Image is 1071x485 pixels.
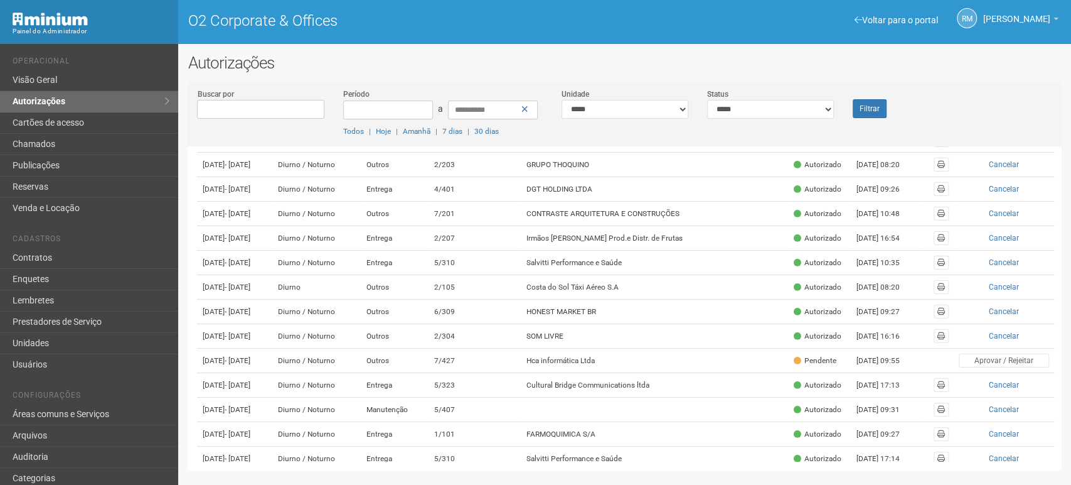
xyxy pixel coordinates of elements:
[521,447,789,471] td: Salvitti Performance e Saúde
[521,373,789,398] td: Cultural Bridge Communications ltda
[438,104,443,114] span: a
[429,349,521,373] td: 7/427
[853,99,887,118] button: Filtrar
[224,234,250,242] span: - [DATE]
[13,13,88,26] img: Minium
[343,89,370,100] label: Período
[361,251,429,275] td: Entrega
[855,15,938,25] a: Voltar para o portal
[224,430,250,439] span: - [DATE]
[983,2,1050,24] span: Rogério Machado
[224,356,250,365] span: - [DATE]
[361,373,429,398] td: Entrega
[376,127,391,136] a: Hoje
[442,127,462,136] a: 7 dias
[197,177,273,202] td: [DATE]
[794,380,841,391] div: Autorizado
[429,422,521,447] td: 1/101
[197,251,273,275] td: [DATE]
[197,447,273,471] td: [DATE]
[707,89,728,100] label: Status
[197,226,273,251] td: [DATE]
[521,324,789,349] td: SOM LIVRE
[403,127,430,136] a: Amanhã
[851,153,920,177] td: [DATE] 08:20
[851,422,920,447] td: [DATE] 09:27
[361,447,429,471] td: Entrega
[361,275,429,300] td: Outros
[273,447,361,471] td: Diurno / Noturno
[521,275,789,300] td: Costa do Sol Táxi Aéreo S.A
[224,332,250,341] span: - [DATE]
[224,258,250,267] span: - [DATE]
[959,231,1049,245] button: Cancelar
[959,158,1049,172] button: Cancelar
[273,202,361,226] td: Diurno / Noturno
[429,226,521,251] td: 2/207
[851,300,920,324] td: [DATE] 09:27
[521,202,789,226] td: CONTRASTE ARQUITETURA E CONSTRUÇÕES
[273,177,361,202] td: Diurno / Noturno
[959,354,1049,368] button: Aprovar / Rejeitar
[959,207,1049,221] button: Cancelar
[794,429,841,440] div: Autorizado
[959,280,1049,294] button: Cancelar
[794,233,841,244] div: Autorizado
[851,275,920,300] td: [DATE] 08:20
[562,89,589,100] label: Unidade
[361,349,429,373] td: Outros
[521,422,789,447] td: FARMOQUIMICA S/A
[429,177,521,202] td: 4/401
[959,427,1049,441] button: Cancelar
[13,391,169,404] li: Configurações
[851,349,920,373] td: [DATE] 09:55
[794,282,841,293] div: Autorizado
[361,226,429,251] td: Entrega
[957,8,977,28] a: RM
[273,398,361,422] td: Diurno / Noturno
[851,324,920,349] td: [DATE] 16:16
[794,307,841,317] div: Autorizado
[197,89,233,100] label: Buscar por
[197,202,273,226] td: [DATE]
[429,447,521,471] td: 5/310
[429,153,521,177] td: 2/203
[429,251,521,275] td: 5/310
[851,251,920,275] td: [DATE] 10:35
[273,251,361,275] td: Diurno / Noturno
[13,26,169,37] div: Painel do Administrador
[959,182,1049,196] button: Cancelar
[361,422,429,447] td: Entrega
[521,349,789,373] td: Hca informática Ltda
[13,234,169,248] li: Cadastros
[959,305,1049,319] button: Cancelar
[521,300,789,324] td: HONEST MARKET BR
[521,226,789,251] td: Irmãos [PERSON_NAME] Prod.e Distr. de Frutas
[429,202,521,226] td: 7/201
[273,153,361,177] td: Diurno / Noturno
[273,300,361,324] td: Diurno / Noturno
[273,275,361,300] td: Diurno
[224,405,250,414] span: - [DATE]
[197,153,273,177] td: [DATE]
[361,398,429,422] td: Manutenção
[429,300,521,324] td: 6/309
[224,209,250,218] span: - [DATE]
[197,398,273,422] td: [DATE]
[794,258,841,268] div: Autorizado
[361,177,429,202] td: Entrega
[794,331,841,342] div: Autorizado
[343,127,364,136] a: Todos
[959,452,1049,466] button: Cancelar
[851,226,920,251] td: [DATE] 16:54
[273,349,361,373] td: Diurno / Noturno
[467,127,469,136] span: |
[959,256,1049,270] button: Cancelar
[851,398,920,422] td: [DATE] 09:31
[13,57,169,70] li: Operacional
[273,373,361,398] td: Diurno / Noturno
[224,160,250,169] span: - [DATE]
[361,300,429,324] td: Outros
[197,324,273,349] td: [DATE]
[369,127,371,136] span: |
